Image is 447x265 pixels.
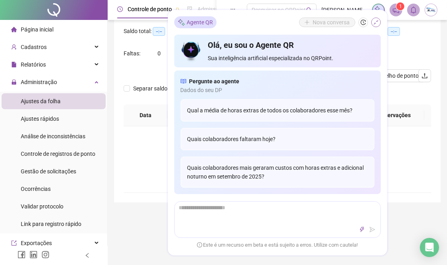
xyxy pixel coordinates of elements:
th: Observações [364,104,424,126]
img: icon [181,39,202,63]
span: Admissão digital [197,6,238,12]
button: send [368,225,377,234]
span: Controle de ponto [128,6,172,12]
span: bell [410,6,417,14]
span: Dados do seu DP [181,86,374,94]
img: sparkle-icon.fc2bf0ac1784a2077858766a79e2daf3.svg [374,6,383,14]
span: Ajustes da folha [21,98,61,104]
span: Administração [21,79,57,85]
span: notification [392,6,400,14]
div: Saldo total: [124,27,191,36]
span: Faltas: [124,50,142,57]
span: left [85,253,90,258]
button: Ver espelho de ponto [360,69,425,82]
img: sparkle-icon.fc2bf0ac1784a2077858766a79e2daf3.svg [177,18,185,26]
h4: Olá, eu sou o Agente QR [208,39,374,51]
span: Validar protocolo [21,203,63,210]
span: home [11,27,17,32]
span: pushpin [175,7,180,12]
div: Agente QR [174,16,217,28]
sup: 1 [396,2,404,10]
span: Link para registro rápido [21,221,81,227]
span: instagram [41,251,49,259]
span: Pergunte ao agente [189,77,240,86]
span: Gestão de solicitações [21,168,76,175]
span: Ocorrências [21,186,51,192]
span: clock-circle [117,6,123,12]
span: Ver espelho de ponto [367,71,419,80]
span: export [11,240,17,246]
div: Quais colaboradores mais geraram custos com horas extras e adicional noturno em setembro de 2025? [181,157,374,188]
span: file [11,62,17,67]
span: Exportações [21,240,52,246]
span: lock [11,79,17,85]
span: Página inicial [21,26,53,33]
span: Sua inteligência artificial especializada no QRPoint. [208,54,374,63]
span: Controle de registros de ponto [21,151,95,157]
img: 90358 [425,4,437,16]
span: 1 [399,4,402,9]
span: Este é um recurso em beta e está sujeito a erros. Utilize com cautela! [197,241,358,249]
span: thunderbolt [359,227,365,232]
span: Ajustes rápidos [21,116,59,122]
div: Qual a média de horas extras de todos os colaboradores esse mês? [181,99,374,122]
span: facebook [18,251,26,259]
span: shrink [373,20,379,25]
span: search [306,7,312,13]
span: --:-- [153,27,165,36]
span: Relatórios [21,61,46,68]
button: Nova conversa [299,18,355,27]
button: thunderbolt [357,225,367,234]
div: H. TRAB.: [363,27,419,36]
span: Análise de inconsistências [21,133,85,139]
div: Não há dados [133,165,421,173]
span: Observações [371,111,418,120]
span: 0 [158,50,161,57]
span: Separar saldo positivo e negativo? [130,84,221,93]
span: --:-- [388,27,400,36]
span: [PERSON_NAME][DATE] - MBA Escritorio Virtual [321,6,367,14]
span: exclamation-circle [197,242,202,247]
span: user-add [11,44,17,50]
span: Cadastros [21,44,47,50]
span: linkedin [30,251,37,259]
span: upload [421,73,428,79]
span: file-done [187,6,193,12]
th: Data [124,104,167,126]
span: history [360,20,366,25]
span: ellipsis [230,6,236,12]
div: Open Intercom Messenger [420,238,439,257]
div: Quais colaboradores faltaram hoje? [181,128,374,150]
span: read [181,77,186,86]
